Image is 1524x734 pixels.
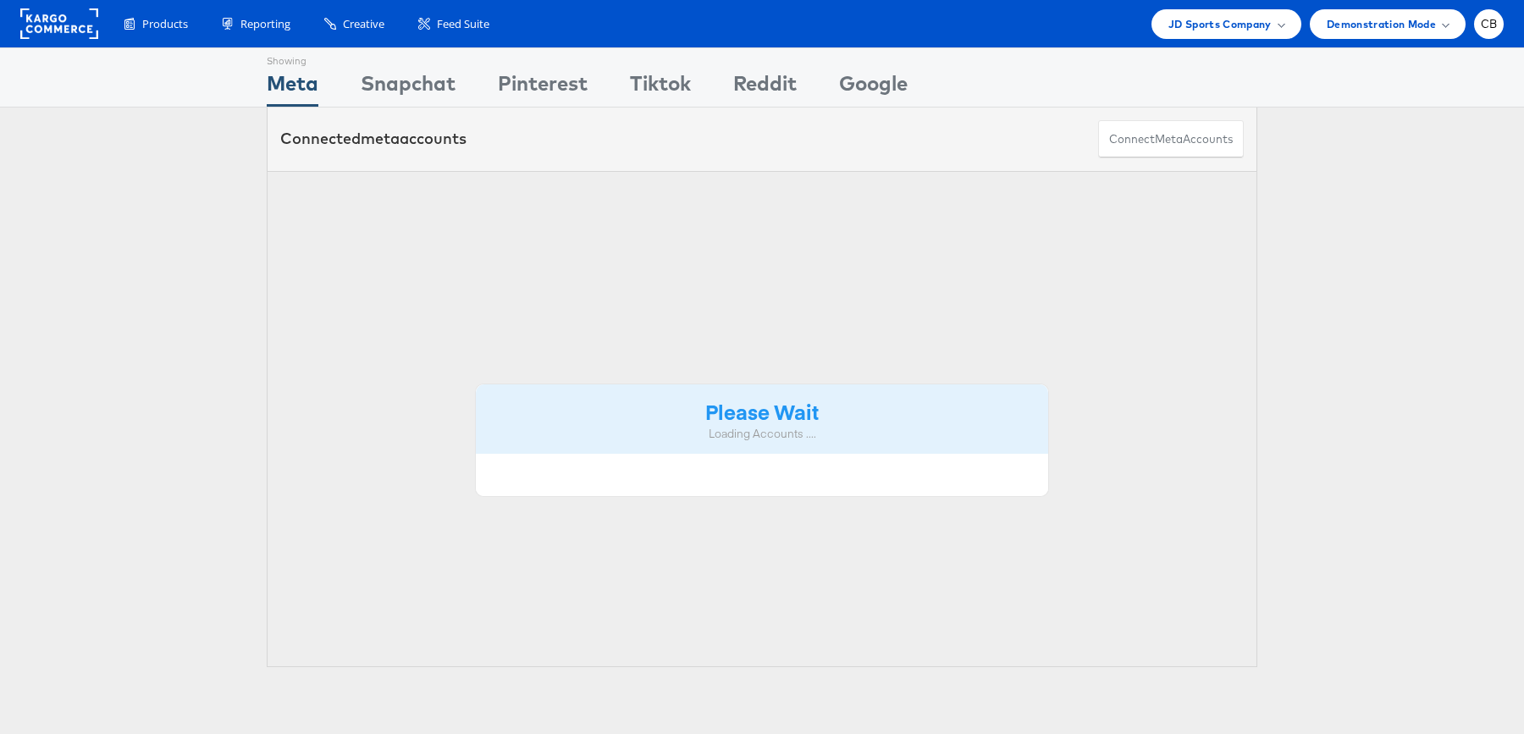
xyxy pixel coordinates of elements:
span: Feed Suite [437,16,489,32]
div: Reddit [733,69,797,107]
div: Google [839,69,908,107]
span: JD Sports Company [1168,15,1272,33]
button: ConnectmetaAccounts [1098,120,1244,158]
span: Products [142,16,188,32]
div: Loading Accounts .... [489,426,1035,442]
div: Pinterest [498,69,588,107]
span: Demonstration Mode [1327,15,1436,33]
div: Tiktok [630,69,691,107]
span: meta [1155,131,1183,147]
div: Meta [267,69,318,107]
span: meta [361,129,400,148]
div: Showing [267,48,318,69]
strong: Please Wait [705,397,819,425]
span: Reporting [240,16,290,32]
span: CB [1481,19,1498,30]
span: Creative [343,16,384,32]
div: Connected accounts [280,128,467,150]
div: Snapchat [361,69,456,107]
